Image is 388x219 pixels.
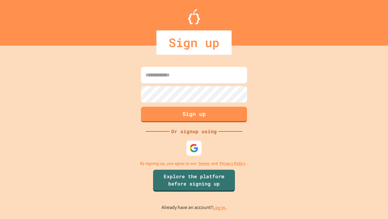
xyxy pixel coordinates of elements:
[189,144,199,153] img: google-icon.svg
[162,204,227,211] p: Already have an account?
[153,170,235,192] a: Explore the platform before signing up
[170,128,218,135] div: Or signup using
[141,107,247,122] button: Sign up
[188,9,200,24] img: Logo.svg
[219,160,246,167] a: Privacy Policy
[198,160,209,167] a: Terms
[156,30,232,55] div: Sign up
[140,160,248,167] p: By signing up, you agree to our and .
[213,204,227,211] a: Log in.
